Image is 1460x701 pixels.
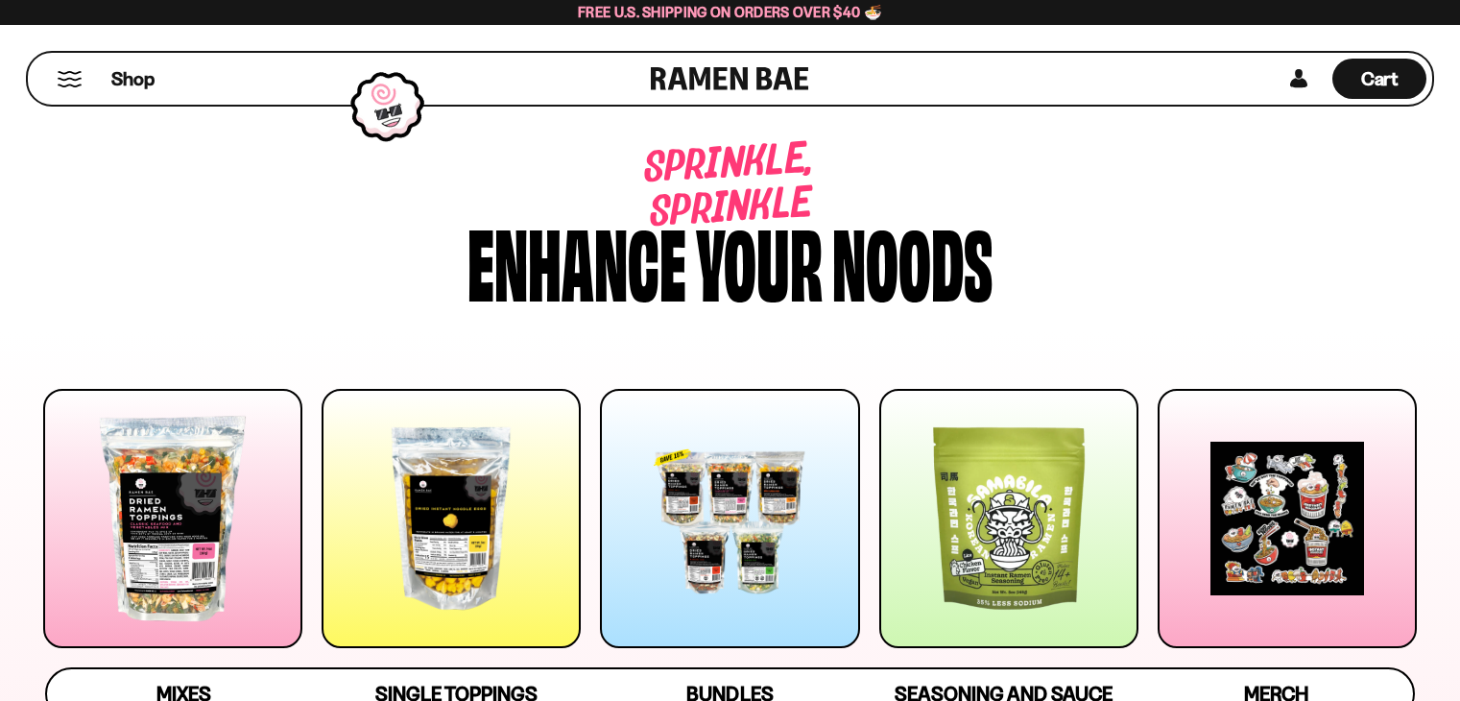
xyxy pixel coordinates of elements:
span: Cart [1361,67,1399,90]
button: Mobile Menu Trigger [57,71,83,87]
div: noods [832,214,993,305]
div: Enhance [467,214,686,305]
div: Cart [1332,53,1426,105]
a: Shop [111,59,155,99]
span: Free U.S. Shipping on Orders over $40 🍜 [578,3,882,21]
span: Shop [111,66,155,92]
div: your [696,214,823,305]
